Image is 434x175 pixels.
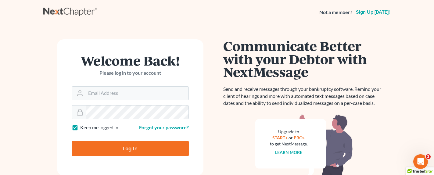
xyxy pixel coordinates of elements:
[289,135,293,140] span: or
[72,54,189,67] h1: Welcome Back!
[86,87,188,100] input: Email Address
[270,129,308,135] div: Upgrade to
[272,135,288,140] a: START+
[294,135,305,140] a: PRO+
[270,141,308,147] div: to get NextMessage.
[223,39,385,78] h1: Communicate Better with your Debtor with NextMessage
[355,10,391,15] a: Sign up [DATE]!
[275,150,302,155] a: Learn more
[426,154,431,159] span: 2
[223,86,385,107] p: Send and receive messages through your bankruptcy software. Remind your client of hearings and mo...
[72,141,189,156] input: Log In
[413,154,428,169] iframe: Intercom live chat
[80,124,118,131] label: Keep me logged in
[72,70,189,77] p: Please log in to your account
[139,124,189,130] a: Forgot your password?
[319,9,352,16] strong: Not a member?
